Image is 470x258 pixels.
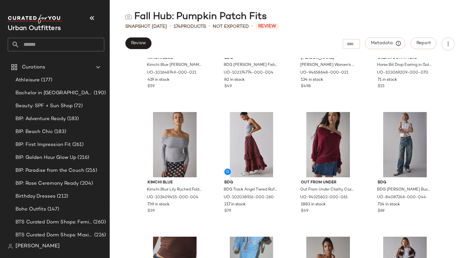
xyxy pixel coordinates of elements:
[15,180,79,187] span: BIP: Rose Ceremony Ready
[378,84,384,89] span: $15
[15,128,53,136] span: BIP: Beach Chic
[125,37,151,49] button: Review
[213,23,249,30] span: Not Exported
[148,55,202,61] span: Kimchi Blue
[15,232,93,239] span: BTS Curated Dorm Shops: Maximalist
[378,208,384,214] span: $69
[224,208,231,214] span: $79
[15,167,84,174] span: BIP: Paradise from the Couch
[15,243,60,250] span: [PERSON_NAME]
[148,202,169,208] span: 739 in stock
[76,154,89,161] span: (216)
[147,187,201,193] span: Kimchi Blue Lily Ruched Foldover Off-The-Shoulder Knit Top in Grey, Women's at Urban Outfitters
[224,62,278,68] span: BDG [PERSON_NAME] Fishtail Knee-Length Skirt in Brown, Women's at Urban Outfitters
[219,112,284,177] img: 102038916_260_b
[256,23,279,29] span: Review
[125,14,132,20] img: svg%3e
[209,23,210,30] span: •
[373,112,437,177] img: 84087246_044_b
[300,62,355,68] span: [PERSON_NAME] Women's Campus 14L Tall Boot in [GEOGRAPHIC_DATA]/Mont Blanc Leather, Women's at Ur...
[147,70,196,76] span: UO-101648749-000-021
[8,25,61,32] span: Current Company Name
[301,77,323,83] span: 134 in stock
[15,115,66,123] span: BIP: Adventure Ready
[224,202,246,208] span: 217 in stock
[296,112,361,177] img: 94325602_061_b
[15,89,92,97] span: Bachelor in [GEOGRAPHIC_DATA]: LP
[365,37,405,49] button: Metadata
[148,84,155,89] span: $59
[79,180,93,187] span: (204)
[377,195,426,201] span: UO-84087246-000-044
[251,23,253,30] span: •
[301,180,355,186] span: Out From Under
[224,187,278,193] span: BDG Track Angel Tiered Ruffle Nylon Maxi Skirt in Dark Red, Women's at Urban Outfitters
[174,24,181,29] span: 174
[224,77,245,83] span: 82 in stock
[301,55,355,61] span: [PERSON_NAME]
[148,77,169,83] span: 419 in stock
[71,141,84,149] span: (261)
[148,180,202,186] span: Kimchi Blue
[174,23,206,30] div: Products
[411,37,436,49] button: Report
[224,70,273,76] span: UO-102374774-000-004
[93,232,106,239] span: (226)
[377,187,432,193] span: BDG [PERSON_NAME] Buckle Baggy Barrel [PERSON_NAME] in Smokey [US_STATE], Women's at Urban Outfit...
[378,180,432,186] span: BDG
[92,219,106,226] span: (260)
[300,187,355,193] span: Out From Under Clarity Cozy Knit Off-The-Shoulder Top in Maroon, Women's at Urban Outfitters
[125,10,267,23] div: Fall Hub: Pumpkin Patch Fits
[300,70,348,76] span: UO-94658648-000-021
[301,208,308,214] span: $49
[56,193,68,200] span: (212)
[142,112,207,177] img: 102409455_004_b
[224,195,274,201] span: UO-102038916-000-260
[92,89,106,97] span: (190)
[371,40,400,46] span: Metadata
[40,77,52,84] span: (177)
[131,41,146,46] span: Review
[84,167,97,174] span: (216)
[224,180,279,186] span: BDG
[66,115,79,123] span: (183)
[378,202,400,208] span: 734 in stock
[73,102,83,110] span: (72)
[15,154,76,161] span: BIP: Golden Hour Glow Up
[22,64,45,71] span: Curations
[8,15,63,24] img: cfy_white_logo.C9jOOHJF.svg
[148,208,155,214] span: $39
[15,193,56,200] span: Birthday Dresses
[301,202,326,208] span: 1883 in stock
[378,77,397,83] span: 71 in stock
[15,102,73,110] span: Beauty: SPF + Sun Shop
[15,219,92,226] span: BTS Curated Dorm Shops: Feminine
[377,70,428,76] span: UO-103069209-000-070
[53,128,66,136] span: (183)
[301,84,311,89] span: $498
[15,77,40,84] span: Athleisure
[15,141,71,149] span: BIP: First Impression Fit
[224,55,279,61] span: BDG
[46,206,59,213] span: (147)
[147,195,199,201] span: UO-102409455-000-004
[224,84,232,89] span: $49
[377,62,432,68] span: Horse Bit Drop Earring in Gold, Women's at Urban Outfitters
[125,23,167,30] span: Snapshot [DATE]
[378,55,432,61] span: Urban Outfitters
[300,195,348,201] span: UO-94325602-000-061
[147,62,201,68] span: Kimchi Blue [PERSON_NAME] Embroidered 3/4 Sleeve Ruffle Blouse in Chocolate, Women's at Urban Out...
[416,41,431,46] span: Report
[8,244,13,249] img: svg%3e
[15,206,46,213] span: Boho Outfits
[169,23,171,30] span: •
